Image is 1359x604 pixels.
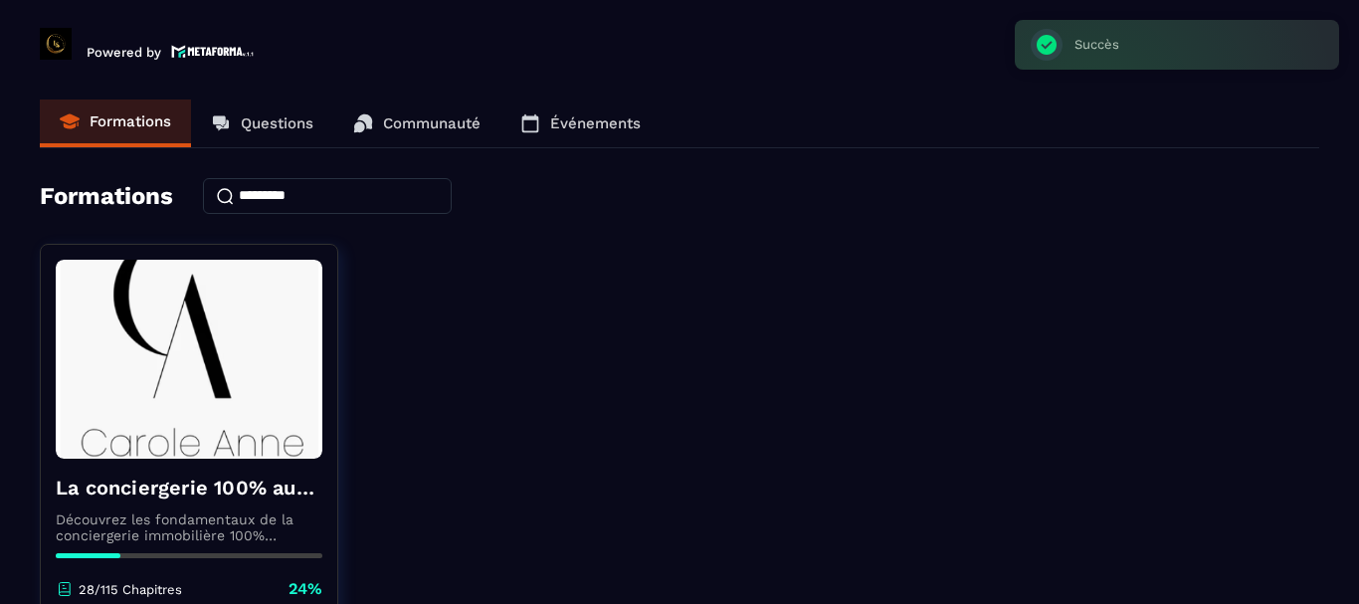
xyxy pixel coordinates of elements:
h4: La conciergerie 100% automatisée [56,474,322,502]
h4: Formations [40,182,173,210]
img: logo [171,43,255,60]
img: formation-background [56,260,322,459]
p: Powered by [87,45,161,60]
p: 24% [289,578,322,600]
a: Formations [40,100,191,147]
p: Formations [90,112,171,130]
img: logo-branding [40,28,72,60]
p: Communauté [383,114,481,132]
p: Découvrez les fondamentaux de la conciergerie immobilière 100% automatisée. Cette formation est c... [56,511,322,543]
p: Questions [241,114,313,132]
a: Événements [500,100,661,147]
p: Événements [550,114,641,132]
a: Questions [191,100,333,147]
p: 28/115 Chapitres [79,582,182,597]
a: Communauté [333,100,500,147]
